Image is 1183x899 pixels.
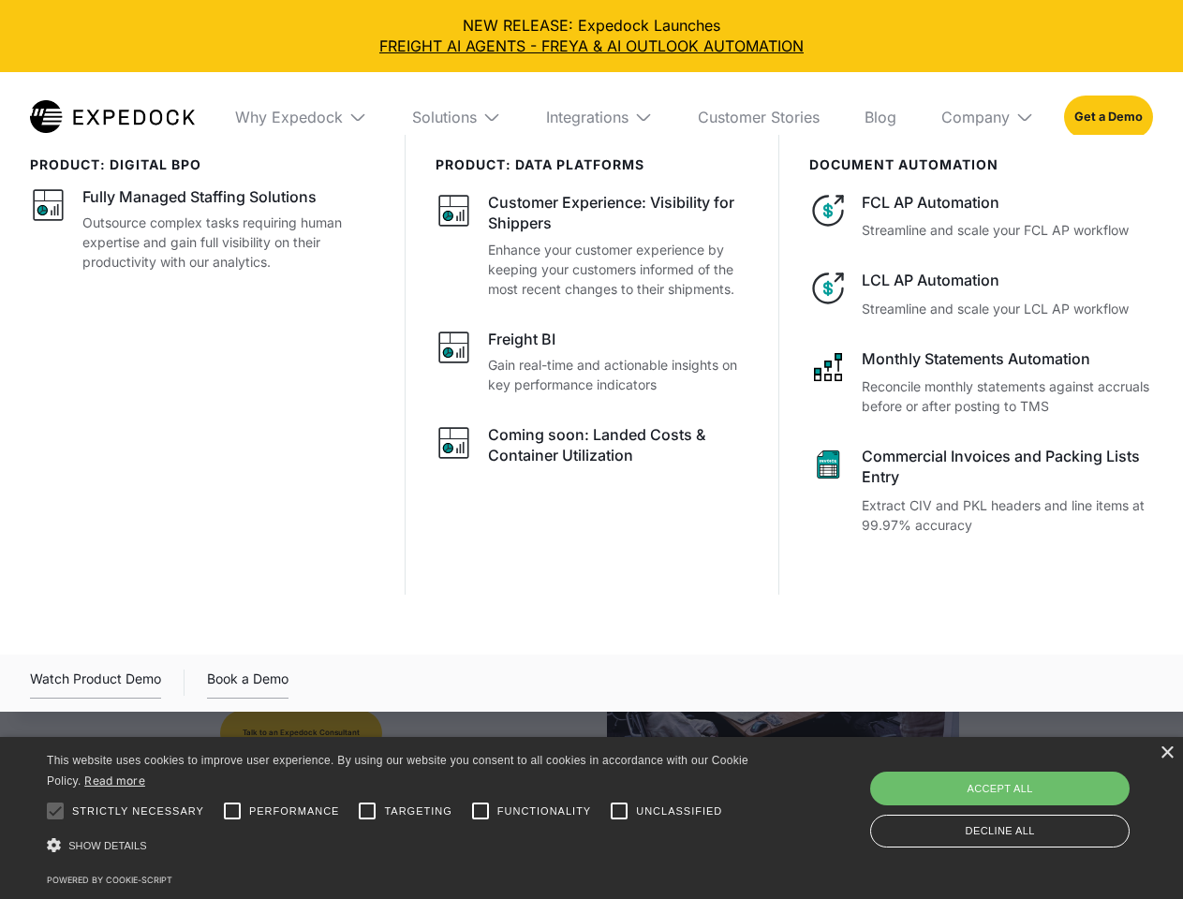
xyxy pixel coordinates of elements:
a: Customer Stories [683,72,835,162]
a: Freight BIGain real-time and actionable insights on key performance indicators [436,329,749,394]
div: Freight BI [488,329,555,349]
div: Customer Experience: Visibility for Shippers [488,192,749,234]
span: Functionality [497,803,591,819]
a: LCL AP AutomationStreamline and scale your LCL AP workflow [809,270,1153,317]
a: FCL AP AutomationStreamline and scale your FCL AP workflow [809,192,1153,240]
p: Streamline and scale your FCL AP workflow [862,220,1153,240]
div: FCL AP Automation [862,192,1153,213]
span: Show details [68,840,147,851]
div: Company [926,72,1049,162]
div: Why Expedock [220,72,382,162]
a: Read more [84,774,145,788]
a: Get a Demo [1064,96,1153,139]
div: Solutions [397,72,516,162]
a: Coming soon: Landed Costs & Container Utilization [436,424,749,472]
div: Watch Product Demo [30,668,161,699]
p: Extract CIV and PKL headers and line items at 99.97% accuracy [862,495,1153,535]
a: Blog [850,72,911,162]
span: Unclassified [636,803,722,819]
a: Fully Managed Staffing SolutionsOutsource complex tasks requiring human expertise and gain full v... [30,186,375,272]
span: Targeting [384,803,451,819]
div: Commercial Invoices and Packing Lists Entry [862,446,1153,488]
span: Strictly necessary [72,803,204,819]
div: Show details [47,833,755,859]
div: LCL AP Automation [862,270,1153,290]
div: Coming soon: Landed Costs & Container Utilization [488,424,749,466]
span: This website uses cookies to improve user experience. By using our website you consent to all coo... [47,754,748,788]
a: Book a Demo [207,668,288,699]
div: Solutions [412,108,477,126]
a: Customer Experience: Visibility for ShippersEnhance your customer experience by keeping your cust... [436,192,749,299]
a: Commercial Invoices and Packing Lists EntryExtract CIV and PKL headers and line items at 99.97% a... [809,446,1153,535]
div: PRODUCT: data platforms [436,157,749,173]
div: Why Expedock [235,108,343,126]
p: Gain real-time and actionable insights on key performance indicators [488,355,749,394]
div: product: digital bpo [30,157,375,173]
p: Streamline and scale your LCL AP workflow [862,299,1153,318]
div: NEW RELEASE: Expedock Launches [15,15,1168,57]
div: Fully Managed Staffing Solutions [82,186,317,207]
p: Outsource complex tasks requiring human expertise and gain full visibility on their productivity ... [82,213,375,272]
a: Monthly Statements AutomationReconcile monthly statements against accruals before or after postin... [809,348,1153,416]
iframe: Chat Widget [871,697,1183,899]
div: Integrations [531,72,668,162]
div: Monthly Statements Automation [862,348,1153,369]
div: Integrations [546,108,628,126]
div: Company [941,108,1010,126]
a: FREIGHT AI AGENTS - FREYA & AI OUTLOOK AUTOMATION [15,36,1168,56]
p: Reconcile monthly statements against accruals before or after posting to TMS [862,376,1153,416]
a: open lightbox [30,668,161,699]
span: Performance [249,803,340,819]
div: document automation [809,157,1153,173]
a: Powered by cookie-script [47,875,172,885]
p: Enhance your customer experience by keeping your customers informed of the most recent changes to... [488,240,749,299]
